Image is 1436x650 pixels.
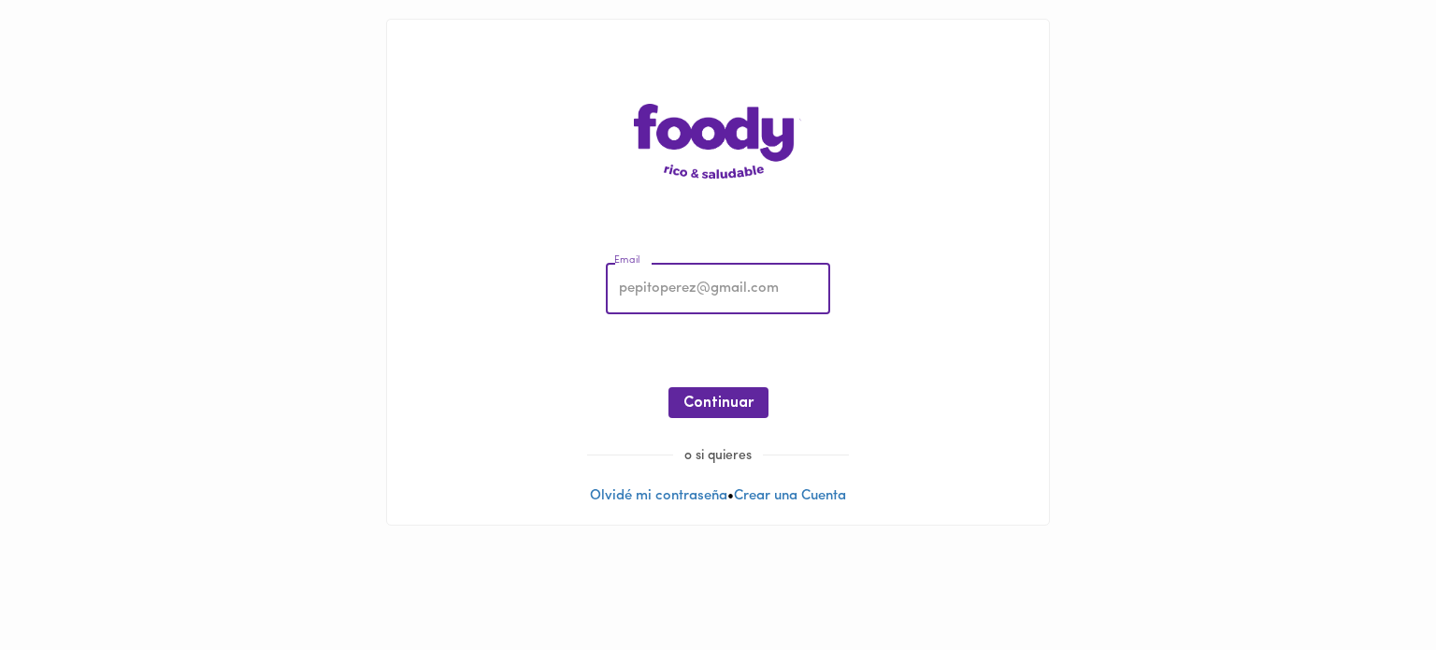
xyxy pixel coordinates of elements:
a: Crear una Cuenta [734,489,846,503]
span: Continuar [683,395,754,412]
span: o si quieres [673,449,763,463]
input: pepitoperez@gmail.com [606,264,830,315]
img: logo-main-page.png [634,104,802,179]
div: • [387,20,1049,525]
a: Olvidé mi contraseña [590,489,727,503]
button: Continuar [668,387,768,418]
